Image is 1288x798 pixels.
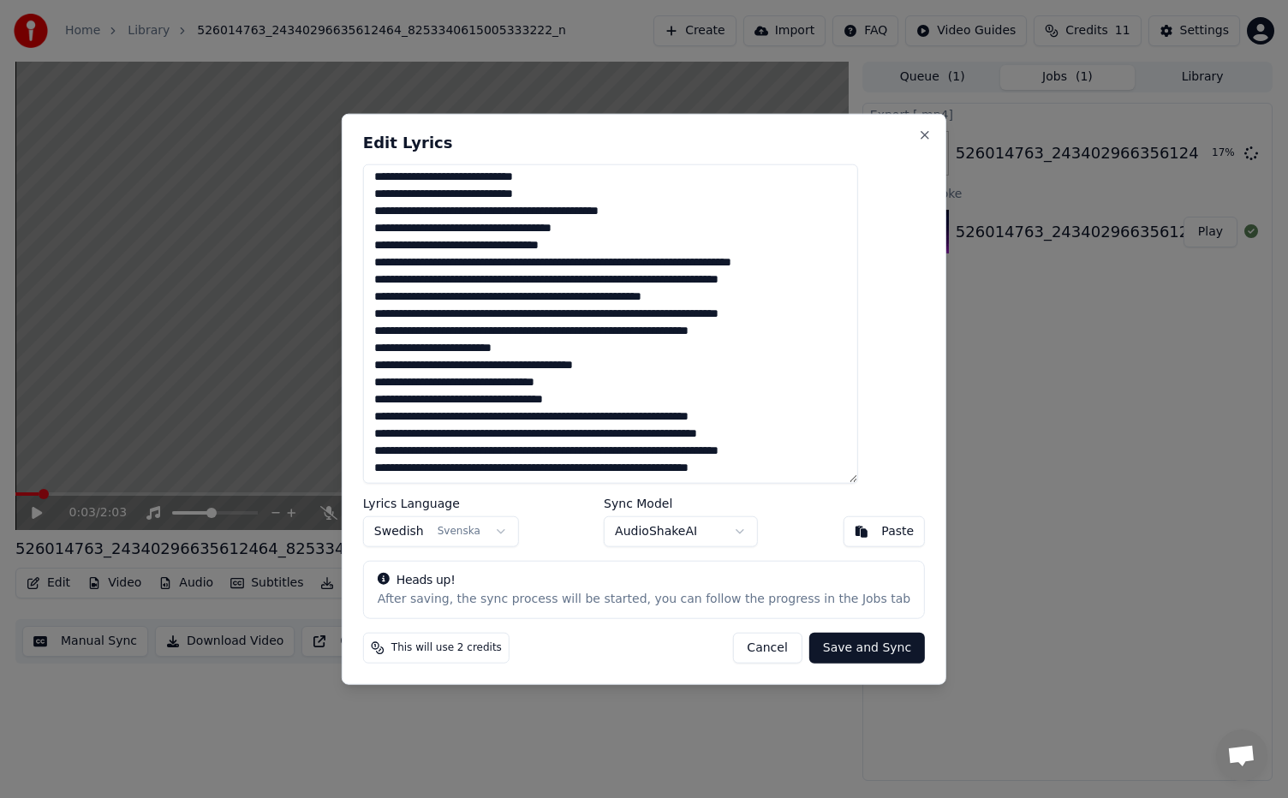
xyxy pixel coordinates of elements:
h2: Edit Lyrics [363,135,925,151]
button: Save and Sync [809,632,925,663]
span: This will use 2 credits [391,640,502,654]
label: Sync Model [604,497,758,509]
button: Paste [843,515,925,546]
div: After saving, the sync process will be started, you can follow the progress in the Jobs tab [378,590,910,607]
div: Heads up! [378,571,910,588]
label: Lyrics Language [363,497,519,509]
div: Paste [881,522,914,539]
button: Cancel [732,632,802,663]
